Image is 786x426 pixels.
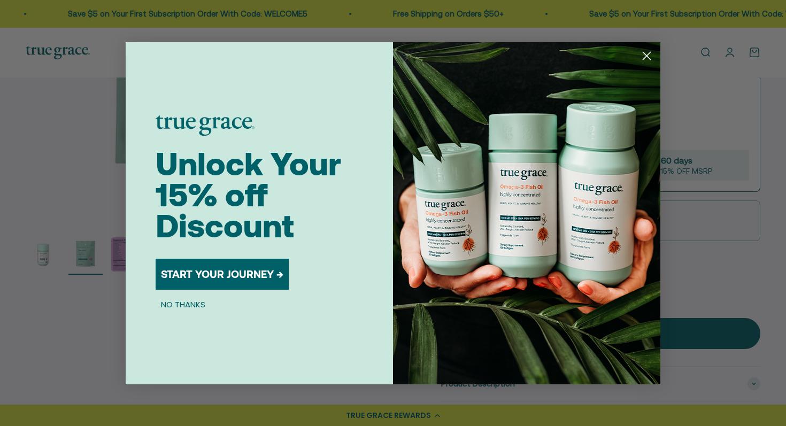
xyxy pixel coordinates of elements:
button: START YOUR JOURNEY → [156,259,289,290]
span: Unlock Your 15% off Discount [156,145,341,244]
img: 098727d5-50f8-4f9b-9554-844bb8da1403.jpeg [393,42,660,384]
button: Close dialog [637,47,656,65]
img: logo placeholder [156,115,255,136]
button: NO THANKS [156,298,211,311]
